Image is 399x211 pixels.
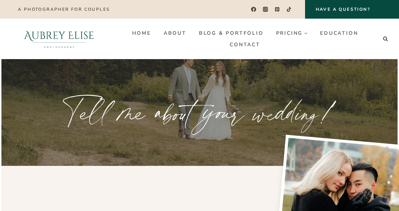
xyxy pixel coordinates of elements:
[314,27,364,39] a: Education
[5,91,393,134] p: Tell me about your wedding!
[126,27,157,39] a: Home
[18,7,110,12] p: A photographer for couples
[380,34,390,44] button: View Search Form
[284,4,294,15] a: TikTok
[9,19,110,59] img: Aubrey Elise Photography
[224,39,267,51] a: Contact
[270,27,314,39] a: Pricing
[276,30,308,36] span: Pricing
[193,27,270,39] a: Blog & Portfolio
[157,27,193,39] a: About
[260,4,271,15] a: Instagram
[113,27,377,50] nav: Primary Navigation
[272,4,283,15] a: Pinterest
[248,4,259,15] a: Facebook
